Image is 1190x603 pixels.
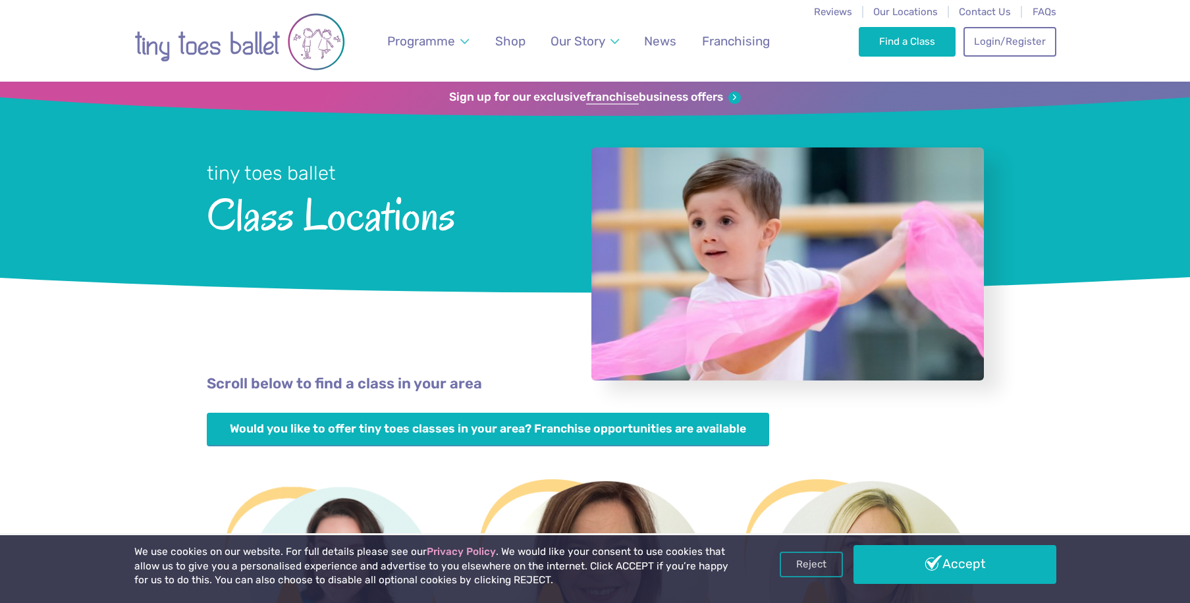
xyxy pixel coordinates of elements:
a: Reviews [814,6,852,18]
span: News [644,34,676,49]
span: Franchising [702,34,770,49]
span: Programme [387,34,455,49]
strong: franchise [586,90,639,105]
a: Reject [780,552,843,577]
small: tiny toes ballet [207,162,336,184]
a: News [638,26,683,57]
a: Franchising [695,26,776,57]
a: Find a Class [859,27,956,56]
a: Sign up for our exclusivefranchisebusiness offers [449,90,741,105]
a: Would you like to offer tiny toes classes in your area? Franchise opportunities are available [207,413,770,446]
a: Programme [381,26,475,57]
a: Shop [489,26,531,57]
span: Class Locations [207,186,556,240]
a: Contact Us [959,6,1011,18]
span: Shop [495,34,526,49]
a: Accept [853,545,1056,583]
a: Our Locations [873,6,938,18]
a: Privacy Policy [427,546,496,558]
a: Our Story [544,26,625,57]
p: Scroll below to find a class in your area [207,374,984,394]
a: Login/Register [963,27,1056,56]
img: tiny toes ballet [134,9,345,75]
a: FAQs [1033,6,1056,18]
span: Our Story [551,34,605,49]
p: We use cookies on our website. For full details please see our . We would like your consent to us... [134,545,734,588]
